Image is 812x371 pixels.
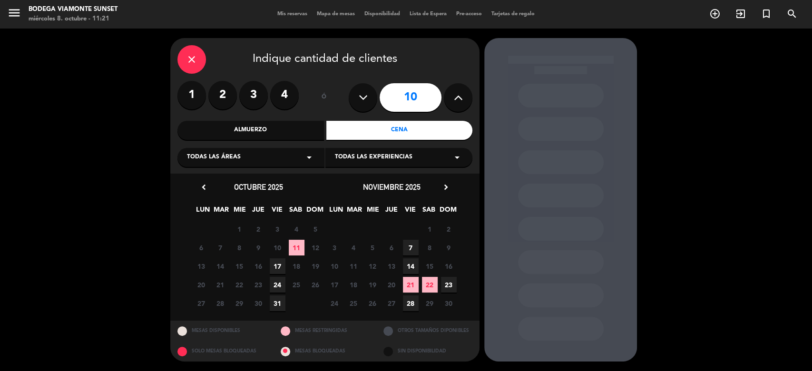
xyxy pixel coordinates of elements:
span: 27 [384,295,400,311]
span: 15 [232,258,247,274]
span: 4 [289,221,304,237]
span: MIE [232,204,248,220]
div: MESAS RESTRINGIDAS [274,321,377,341]
span: 29 [232,295,247,311]
span: 5 [365,240,381,255]
span: DOM [440,204,455,220]
span: 23 [441,277,457,293]
span: 10 [270,240,285,255]
span: 19 [308,258,323,274]
span: 1 [422,221,438,237]
span: 16 [251,258,266,274]
span: octubre 2025 [234,182,283,192]
span: 21 [213,277,228,293]
span: 11 [346,258,362,274]
span: 13 [194,258,209,274]
span: Pre-acceso [451,11,487,17]
span: 8 [422,240,438,255]
i: arrow_drop_down [303,152,315,163]
span: 24 [270,277,285,293]
span: 6 [384,240,400,255]
span: 30 [441,295,457,311]
span: 28 [403,295,419,311]
span: 8 [232,240,247,255]
span: 24 [327,295,342,311]
span: 15 [422,258,438,274]
div: MESAS DISPONIBLES [170,321,274,341]
button: menu [7,6,21,23]
span: 28 [213,295,228,311]
div: miércoles 8. octubre - 11:21 [29,14,117,24]
span: 9 [441,240,457,255]
div: Cena [326,121,473,140]
i: exit_to_app [735,8,746,20]
span: LUN [195,204,211,220]
span: 25 [346,295,362,311]
div: SIN DISPONIBILIDAD [376,341,479,361]
span: SAB [421,204,437,220]
span: 22 [422,277,438,293]
span: DOM [306,204,322,220]
span: 25 [289,277,304,293]
span: 18 [289,258,304,274]
span: 17 [270,258,285,274]
i: menu [7,6,21,20]
span: 7 [403,240,419,255]
span: JUE [251,204,266,220]
span: 5 [308,221,323,237]
span: 13 [384,258,400,274]
span: 20 [384,277,400,293]
span: 4 [346,240,362,255]
span: 26 [365,295,381,311]
span: 31 [270,295,285,311]
label: 2 [208,81,237,109]
label: 1 [177,81,206,109]
div: OTROS TAMAÑOS DIPONIBLES [376,321,479,341]
i: close [186,54,197,65]
div: SOLO MESAS BLOQUEADAS [170,341,274,361]
div: Bodega Viamonte Sunset [29,5,117,14]
span: LUN [328,204,344,220]
span: 14 [213,258,228,274]
span: 12 [365,258,381,274]
div: ó [308,81,339,114]
span: 9 [251,240,266,255]
span: JUE [384,204,400,220]
span: Todas las experiencias [335,153,412,162]
span: VIE [269,204,285,220]
span: 3 [270,221,285,237]
span: 6 [194,240,209,255]
i: search [786,8,798,20]
div: MESAS BLOQUEADAS [274,341,377,361]
span: Mapa de mesas [312,11,360,17]
i: add_circle_outline [709,8,721,20]
span: 23 [251,277,266,293]
span: 22 [232,277,247,293]
label: 3 [239,81,268,109]
span: 11 [289,240,304,255]
label: 4 [270,81,299,109]
span: 1 [232,221,247,237]
span: Tarjetas de regalo [487,11,539,17]
i: chevron_left [199,182,209,192]
span: 30 [251,295,266,311]
span: MAR [214,204,229,220]
span: 18 [346,277,362,293]
div: Indique cantidad de clientes [177,45,472,74]
span: 10 [327,258,342,274]
i: chevron_right [441,182,451,192]
span: SAB [288,204,303,220]
span: 20 [194,277,209,293]
span: 7 [213,240,228,255]
span: Lista de Espera [405,11,451,17]
span: VIE [402,204,418,220]
span: 3 [327,240,342,255]
div: Almuerzo [177,121,324,140]
span: 2 [251,221,266,237]
i: arrow_drop_down [451,152,463,163]
span: 17 [327,277,342,293]
span: Disponibilidad [360,11,405,17]
span: 21 [403,277,419,293]
span: 2 [441,221,457,237]
span: 29 [422,295,438,311]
